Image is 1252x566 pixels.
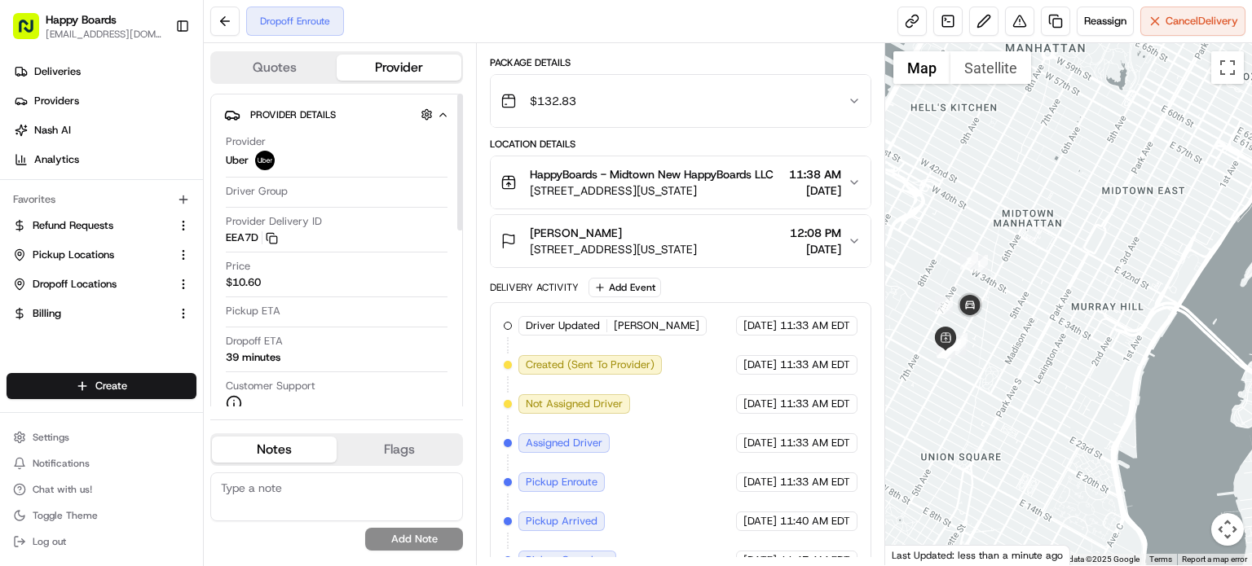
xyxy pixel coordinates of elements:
[226,275,261,290] span: $10.60
[33,306,61,321] span: Billing
[490,56,871,69] div: Package Details
[16,15,49,48] img: Nash
[34,123,71,138] span: Nash AI
[162,403,197,415] span: Pylon
[526,318,600,333] span: Driver Updated
[1182,555,1247,564] a: Report a map error
[526,397,623,411] span: Not Assigned Driver
[33,363,125,380] span: Knowledge Base
[33,277,117,292] span: Dropoff Locations
[7,504,196,527] button: Toggle Theme
[33,535,66,548] span: Log out
[789,182,841,199] span: [DATE]
[7,452,196,475] button: Notifications
[95,379,127,393] span: Create
[889,544,943,565] img: Google
[526,358,655,372] span: Created (Sent To Provider)
[226,379,315,393] span: Customer Support
[491,75,871,127] button: $132.83
[743,436,777,450] span: [DATE]
[54,296,60,309] span: •
[16,211,109,224] div: Past conversations
[226,153,249,168] span: Uber
[935,296,953,314] div: 3
[51,252,216,265] span: [PERSON_NAME] [PERSON_NAME]
[212,437,337,463] button: Notes
[42,104,269,121] input: Clear
[7,147,203,173] a: Analytics
[526,514,597,529] span: Pickup Arrived
[63,296,96,309] span: [DATE]
[46,11,117,28] button: Happy Boards
[226,259,250,274] span: Price
[16,365,29,378] div: 📗
[16,236,42,262] img: Dianne Alexi Soriano
[530,166,774,182] span: HappyBoards - Midtown New HappyBoards LLC
[224,101,449,128] button: Provider Details
[530,182,774,199] span: [STREET_ADDRESS][US_STATE]
[7,301,196,327] button: Billing
[1051,555,1140,564] span: Map data ©2025 Google
[33,457,90,470] span: Notifications
[250,108,336,121] span: Provider Details
[255,151,275,170] img: uber-new-logo.jpeg
[7,213,196,239] button: Refund Requests
[490,138,871,151] div: Location Details
[33,483,92,496] span: Chat with us!
[226,230,278,245] button: EEA7D
[743,318,777,333] span: [DATE]
[13,306,170,321] a: Billing
[970,255,988,273] div: 1
[46,28,162,41] span: [EMAIL_ADDRESS][DOMAIN_NAME]
[226,184,288,199] span: Driver Group
[33,248,114,262] span: Pickup Locations
[530,225,622,241] span: [PERSON_NAME]
[34,64,81,79] span: Deliveries
[780,514,850,529] span: 11:40 AM EDT
[7,242,196,268] button: Pickup Locations
[337,55,461,81] button: Provider
[960,252,978,270] div: 2
[154,363,262,380] span: API Documentation
[1166,14,1238,29] span: Cancel Delivery
[7,7,169,46] button: Happy Boards[EMAIL_ADDRESS][DOMAIN_NAME]
[277,160,297,179] button: Start new chat
[530,93,576,109] span: $132.83
[7,478,196,501] button: Chat with us!
[950,51,1031,84] button: Show satellite imagery
[226,350,280,365] div: 39 minutes
[526,475,597,489] span: Pickup Enroute
[13,248,170,262] a: Pickup Locations
[7,186,196,213] div: Favorites
[490,281,579,294] div: Delivery Activity
[33,252,46,265] img: 1736555255976-a54dd68f-1ca7-489b-9aae-adbdc363a1c4
[780,318,850,333] span: 11:33 AM EDT
[780,436,850,450] span: 11:33 AM EDT
[34,94,79,108] span: Providers
[337,437,461,463] button: Flags
[212,55,337,81] button: Quotes
[491,156,871,208] button: HappyBoards - Midtown New HappyBoards LLC[STREET_ADDRESS][US_STATE]11:38 AM[DATE]
[1211,51,1244,84] button: Toggle fullscreen view
[34,155,64,184] img: 1732323095091-59ea418b-cfe3-43c8-9ae0-d0d06d6fd42c
[138,365,151,378] div: 💻
[950,333,968,351] div: 8
[131,357,268,386] a: 💻API Documentation
[780,475,850,489] span: 11:33 AM EDT
[226,214,322,229] span: Provider Delivery ID
[73,155,267,171] div: Start new chat
[7,88,203,114] a: Providers
[1140,7,1245,36] button: CancelDelivery
[33,509,98,522] span: Toggle Theme
[226,134,266,149] span: Provider
[253,208,297,227] button: See all
[790,241,841,257] span: [DATE]
[1084,14,1126,29] span: Reassign
[34,152,79,167] span: Analytics
[7,373,196,399] button: Create
[1149,555,1172,564] a: Terms (opens in new tab)
[7,59,203,85] a: Deliveries
[7,117,203,143] a: Nash AI
[16,64,297,90] p: Welcome 👋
